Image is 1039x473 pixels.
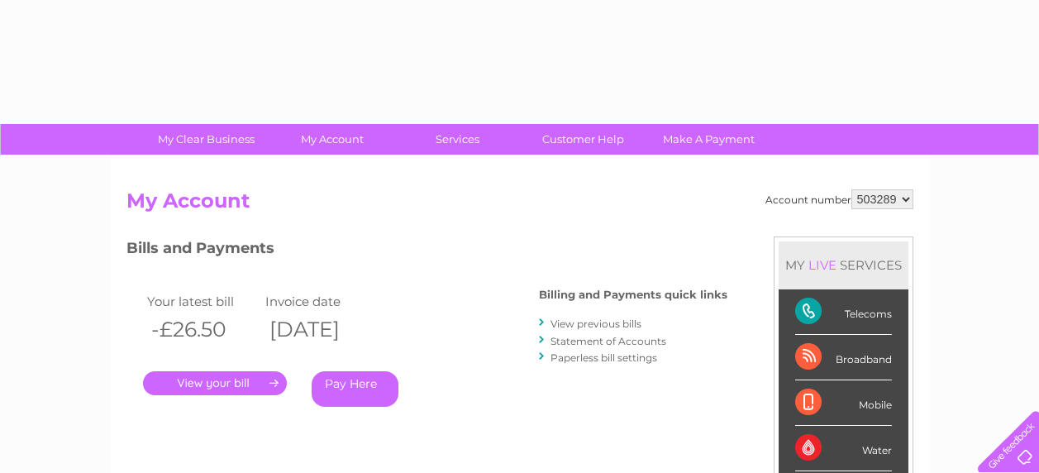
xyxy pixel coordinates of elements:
[795,289,892,335] div: Telecoms
[264,124,400,155] a: My Account
[779,241,908,289] div: MY SERVICES
[550,335,666,347] a: Statement of Accounts
[550,318,641,330] a: View previous bills
[641,124,777,155] a: Make A Payment
[143,290,262,313] td: Your latest bill
[765,189,913,209] div: Account number
[795,380,892,426] div: Mobile
[312,371,398,407] a: Pay Here
[550,351,657,364] a: Paperless bill settings
[261,313,380,346] th: [DATE]
[389,124,526,155] a: Services
[138,124,274,155] a: My Clear Business
[515,124,651,155] a: Customer Help
[795,426,892,471] div: Water
[143,313,262,346] th: -£26.50
[126,189,913,221] h2: My Account
[126,236,727,265] h3: Bills and Payments
[539,289,727,301] h4: Billing and Payments quick links
[143,371,287,395] a: .
[261,290,380,313] td: Invoice date
[795,335,892,380] div: Broadband
[805,257,840,273] div: LIVE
